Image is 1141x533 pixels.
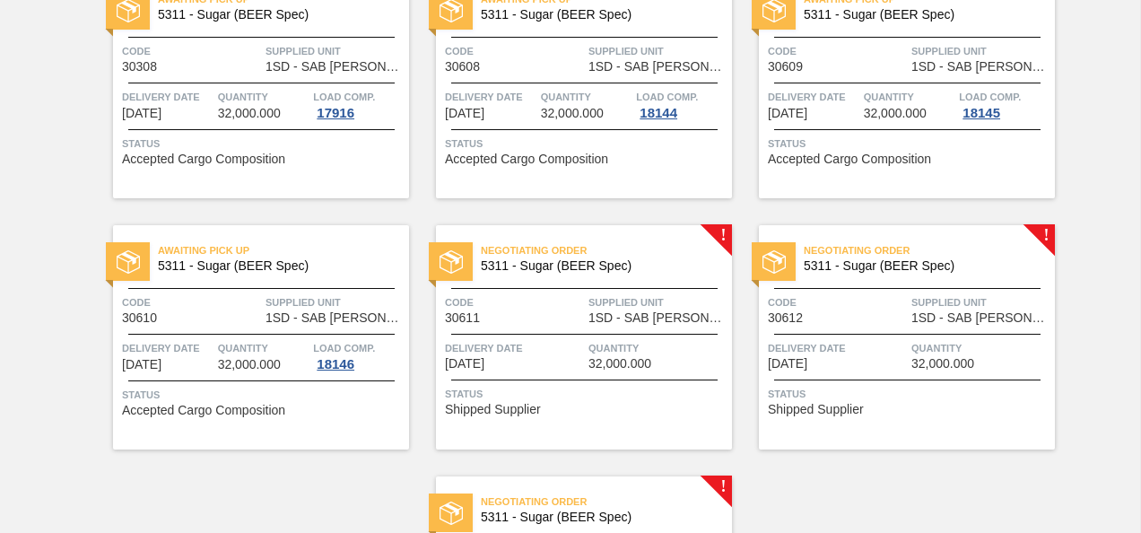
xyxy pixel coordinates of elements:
span: Quantity [218,88,309,106]
span: 1SD - SAB Rosslyn Brewery [911,311,1050,325]
a: !statusNegotiating Order5311 - Sugar (BEER Spec)Code30611Supplied Unit1SD - SAB [PERSON_NAME]Deli... [409,225,732,450]
span: Accepted Cargo Composition [768,153,931,166]
span: Load Comp. [313,339,375,357]
span: 5311 - Sugar (BEER Spec) [481,8,718,22]
span: Supplied Unit [588,42,727,60]
span: Load Comp. [959,88,1021,106]
span: 30611 [445,311,480,325]
span: Code [445,293,584,311]
span: Status [122,386,405,404]
span: Status [122,135,405,153]
div: 17916 [313,106,358,120]
span: 32,000.000 [218,358,281,371]
span: 5311 - Sugar (BEER Spec) [804,259,1041,273]
span: 32,000.000 [588,357,651,371]
span: Negotiating Order [804,241,1055,259]
span: 09/01/2025 [122,358,161,371]
span: Delivery Date [122,339,213,357]
span: Code [768,293,907,311]
img: status [440,502,463,525]
a: Load Comp.17916 [313,88,405,120]
span: Quantity [588,339,727,357]
span: 32,000.000 [541,107,604,120]
span: 30610 [122,311,157,325]
img: status [440,250,463,274]
span: Delivery Date [768,88,859,106]
span: Quantity [218,339,309,357]
span: 32,000.000 [911,357,974,371]
span: 1SD - SAB Rosslyn Brewery [266,60,405,74]
span: 5311 - Sugar (BEER Spec) [158,259,395,273]
span: 30308 [122,60,157,74]
span: Status [768,135,1050,153]
a: !statusNegotiating Order5311 - Sugar (BEER Spec)Code30612Supplied Unit1SD - SAB [PERSON_NAME]Deli... [732,225,1055,450]
a: Load Comp.18146 [313,339,405,371]
span: 1SD - SAB Rosslyn Brewery [911,60,1050,74]
span: 09/01/2025 [445,357,484,371]
span: Accepted Cargo Composition [445,153,608,166]
span: Load Comp. [636,88,698,106]
span: Supplied Unit [911,42,1050,60]
span: Status [445,135,727,153]
span: Quantity [864,88,955,106]
a: Load Comp.18145 [959,88,1050,120]
span: Quantity [911,339,1050,357]
span: Code [768,42,907,60]
span: 30609 [768,60,803,74]
span: Shipped Supplier [768,403,864,416]
span: 30612 [768,311,803,325]
span: Quantity [541,88,632,106]
span: 1SD - SAB Rosslyn Brewery [266,311,405,325]
span: Status [445,385,727,403]
span: Delivery Date [122,88,213,106]
span: 5311 - Sugar (BEER Spec) [804,8,1041,22]
img: status [762,250,786,274]
span: 09/01/2025 [768,107,807,120]
span: Accepted Cargo Composition [122,404,285,417]
span: Code [122,42,261,60]
span: 30608 [445,60,480,74]
span: 1SD - SAB Rosslyn Brewery [588,311,727,325]
span: 09/01/2025 [122,107,161,120]
span: Negotiating Order [481,493,732,511]
span: 09/01/2025 [768,357,807,371]
span: Delivery Date [445,339,584,357]
div: 18145 [959,106,1004,120]
span: 5311 - Sugar (BEER Spec) [158,8,395,22]
span: 32,000.000 [864,107,927,120]
span: Delivery Date [768,339,907,357]
span: 5311 - Sugar (BEER Spec) [481,511,718,524]
span: Status [768,385,1050,403]
span: Accepted Cargo Composition [122,153,285,166]
span: 1SD - SAB Rosslyn Brewery [588,60,727,74]
a: statusAwaiting Pick Up5311 - Sugar (BEER Spec)Code30610Supplied Unit1SD - SAB [PERSON_NAME]Delive... [86,225,409,450]
div: 18144 [636,106,681,120]
img: status [117,250,140,274]
span: Code [445,42,584,60]
a: Load Comp.18144 [636,88,727,120]
span: Supplied Unit [911,293,1050,311]
span: 32,000.000 [218,107,281,120]
span: 09/01/2025 [445,107,484,120]
span: Code [122,293,261,311]
span: Load Comp. [313,88,375,106]
span: Shipped Supplier [445,403,541,416]
span: Supplied Unit [266,42,405,60]
span: Delivery Date [445,88,536,106]
span: Supplied Unit [588,293,727,311]
span: Supplied Unit [266,293,405,311]
span: Negotiating Order [481,241,732,259]
span: 5311 - Sugar (BEER Spec) [481,259,718,273]
span: Awaiting Pick Up [158,241,409,259]
div: 18146 [313,357,358,371]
